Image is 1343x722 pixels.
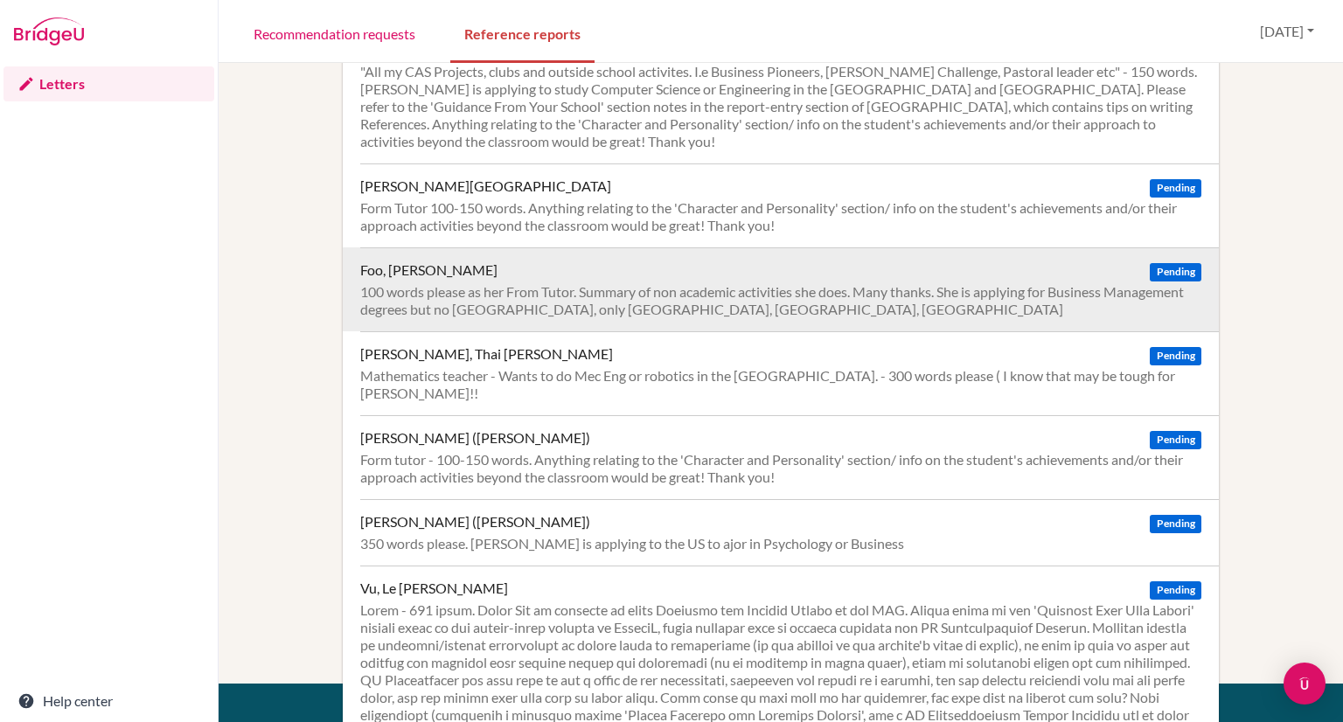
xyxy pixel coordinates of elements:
[3,684,214,719] a: Help center
[360,27,1219,163] a: [PERSON_NAME] Pending "All my CAS Projects, clubs and outside school activites. I.e Business Pion...
[360,451,1201,486] div: Form tutor - 100-150 words. Anything relating to the 'Character and Personality' section/ info on...
[360,535,1201,552] div: 350 words please. [PERSON_NAME] is applying to the US to ajor in Psychology or Business
[1150,581,1200,600] span: Pending
[1150,431,1200,449] span: Pending
[1150,347,1200,365] span: Pending
[360,513,590,531] div: [PERSON_NAME] ([PERSON_NAME])
[360,415,1219,499] a: [PERSON_NAME] ([PERSON_NAME]) Pending Form tutor - 100-150 words. Anything relating to the 'Chara...
[1150,179,1200,198] span: Pending
[1150,515,1200,533] span: Pending
[360,261,498,279] div: Foo, [PERSON_NAME]
[360,367,1201,402] div: Mathematics teacher - Wants to do Mec Eng or robotics in the [GEOGRAPHIC_DATA]. - 300 words pleas...
[450,3,595,63] a: Reference reports
[1284,663,1326,705] div: Open Intercom Messenger
[360,283,1201,318] div: 100 words please as her From Tutor. Summary of non academic activities she does. Many thanks. She...
[360,177,611,195] div: [PERSON_NAME][GEOGRAPHIC_DATA]
[360,163,1219,247] a: [PERSON_NAME][GEOGRAPHIC_DATA] Pending Form Tutor 100-150 words. Anything relating to the 'Charac...
[14,17,84,45] img: Bridge-U
[360,580,508,597] div: Vu, Le [PERSON_NAME]
[360,345,613,363] div: [PERSON_NAME], Thai [PERSON_NAME]
[240,3,429,63] a: Recommendation requests
[360,63,1201,150] div: "All my CAS Projects, clubs and outside school activites. I.e Business Pioneers, [PERSON_NAME] Ch...
[360,499,1219,566] a: [PERSON_NAME] ([PERSON_NAME]) Pending 350 words please. [PERSON_NAME] is applying to the US to aj...
[3,66,214,101] a: Letters
[360,429,590,447] div: [PERSON_NAME] ([PERSON_NAME])
[360,247,1219,331] a: Foo, [PERSON_NAME] Pending 100 words please as her From Tutor. Summary of non academic activities...
[1150,263,1200,281] span: Pending
[360,199,1201,234] div: Form Tutor 100-150 words. Anything relating to the 'Character and Personality' section/ info on t...
[1252,15,1322,48] button: [DATE]
[360,331,1219,415] a: [PERSON_NAME], Thai [PERSON_NAME] Pending Mathematics teacher - Wants to do Mec Eng or robotics i...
